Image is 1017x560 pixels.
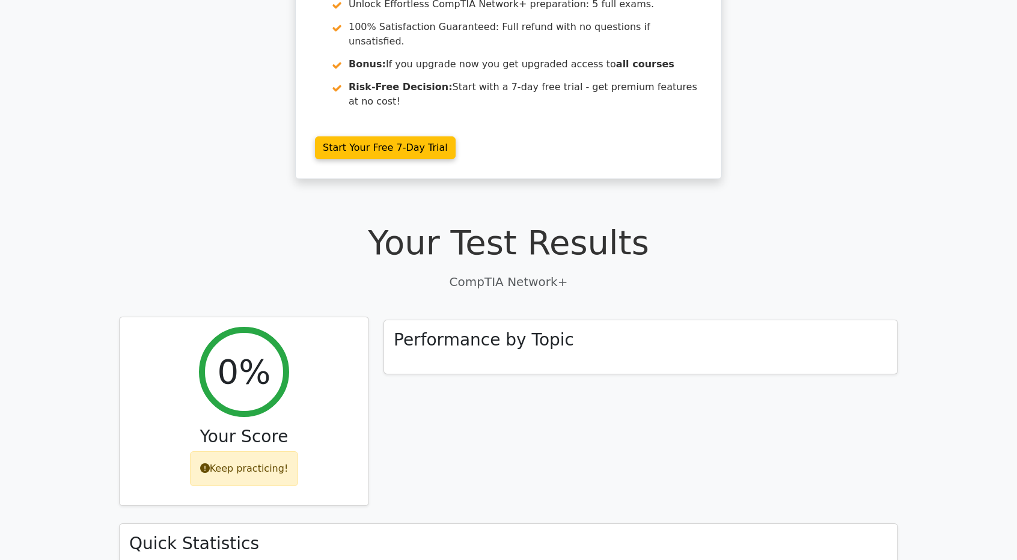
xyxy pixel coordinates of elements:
[129,534,888,554] h3: Quick Statistics
[190,451,299,486] div: Keep practicing!
[129,427,359,447] h3: Your Score
[119,222,898,263] h1: Your Test Results
[394,330,574,350] h3: Performance by Topic
[315,136,456,159] a: Start Your Free 7-Day Trial
[119,273,898,291] p: CompTIA Network+
[218,352,271,392] h2: 0%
